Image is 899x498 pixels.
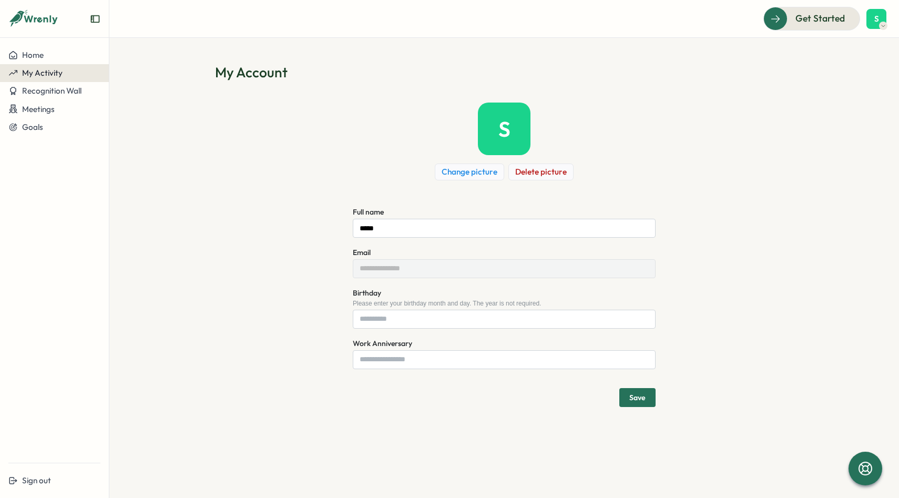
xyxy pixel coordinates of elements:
span: Save [629,394,646,401]
button: Expand sidebar [90,14,100,24]
button: Change picture [435,164,504,180]
h1: My Account [215,63,793,82]
button: Get Started [763,7,860,30]
span: Sign out [22,475,51,485]
label: Birthday [353,288,381,299]
button: Delete picture [508,164,574,180]
label: Email [353,247,371,259]
span: Meetings [22,104,55,114]
span: S [498,113,510,145]
button: Save [619,388,656,407]
span: Home [22,50,44,60]
span: S [874,14,879,23]
div: Please enter your birthday month and day. The year is not required. [353,300,656,307]
span: Get Started [795,12,845,25]
button: S [866,9,886,29]
label: Work Anniversary [353,338,412,350]
span: Goals [22,122,43,132]
label: Full name [353,207,384,218]
span: Recognition Wall [22,86,81,96]
span: My Activity [22,68,63,78]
